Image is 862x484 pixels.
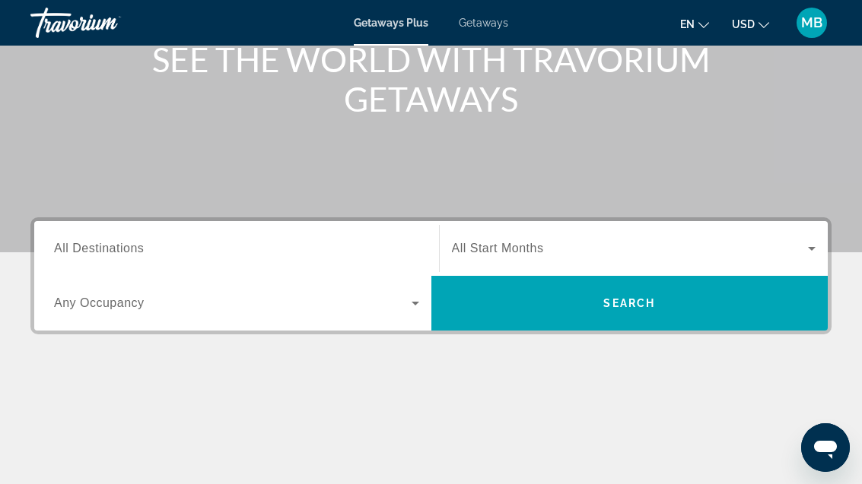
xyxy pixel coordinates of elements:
span: USD [732,18,755,30]
span: en [680,18,695,30]
a: Getaways Plus [354,17,428,29]
h1: SEE THE WORLD WITH TRAVORIUM GETAWAYS [146,40,717,119]
span: MB [801,15,822,30]
button: Change currency [732,13,769,35]
a: Getaways [459,17,508,29]
button: Change language [680,13,709,35]
iframe: Button to launch messaging window [801,423,850,472]
span: Any Occupancy [54,296,145,309]
span: Search [603,297,655,309]
a: Travorium [30,3,183,43]
div: Search widget [34,221,828,331]
span: All Start Months [452,242,544,255]
button: Search [431,276,829,331]
span: All Destinations [54,242,144,255]
button: User Menu [792,7,832,39]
